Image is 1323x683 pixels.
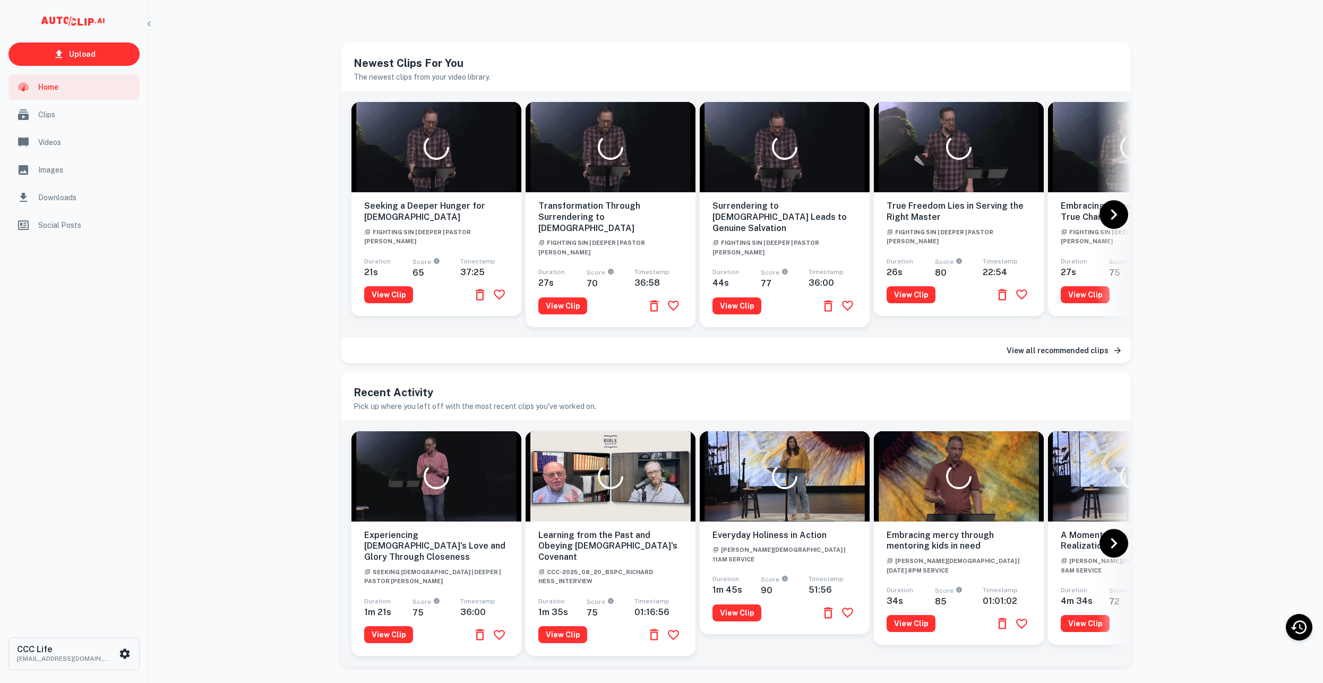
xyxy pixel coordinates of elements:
[364,267,413,277] h6: 21 s
[354,71,1118,83] h6: The newest clips from your video library.
[38,136,133,148] span: Videos
[1061,229,1167,245] span: Fighting Sin | Deeper | Pastor [PERSON_NAME]
[38,219,133,231] span: Social Posts
[538,566,653,586] a: CCC-2025_08_20_BSPC_Richard Hess_Interview
[712,240,819,255] span: Fighting Sin | Deeper | Pastor [PERSON_NAME]
[354,55,1118,71] h5: Newest Clips For You
[712,297,761,314] button: View Clip
[364,229,471,245] span: Fighting Sin | Deeper | Pastor [PERSON_NAME]
[809,585,857,595] h6: 51:56
[887,530,1031,552] h6: Embracing mercy through mentoring kids in need
[431,259,440,268] div: An AI-calculated score on a clip's engagement potential, scored from 0 to 100.
[1286,614,1312,641] div: Recent Activity
[712,547,845,562] span: [PERSON_NAME][DEMOGRAPHIC_DATA] | 11AM Service
[712,585,761,595] h6: 1m 45 s
[413,599,461,608] span: Score
[364,226,471,246] a: Fighting Sin | Deeper | Pastor [PERSON_NAME]
[1061,286,1110,303] button: View Clip
[887,558,1019,574] span: [PERSON_NAME][DEMOGRAPHIC_DATA] | [DATE] 8PM Service
[887,615,935,632] button: View Clip
[1061,267,1109,277] h6: 27 s
[8,74,140,100] a: Home
[634,607,683,617] h6: 01:16:56
[364,201,509,223] h6: Seeking a Deeper Hunger for [DEMOGRAPHIC_DATA]
[1061,555,1193,575] a: [PERSON_NAME][DEMOGRAPHIC_DATA] | 9AM Service
[712,201,857,234] h6: Surrendering to [DEMOGRAPHIC_DATA] Leads to Genuine Salvation
[953,259,963,268] div: An AI-calculated score on a clip's engagement potential, scored from 0 to 100.
[761,585,809,595] h6: 90
[634,278,683,288] h6: 36:58
[354,400,1118,412] h6: Pick up where you left off with the most recent clips you've worked on.
[538,278,587,288] h6: 27 s
[69,48,96,60] p: Upload
[887,258,913,265] span: Duration
[712,278,761,288] h6: 44 s
[634,268,669,276] span: Timestamp
[538,626,587,643] button: View Clip
[887,229,993,245] span: Fighting Sin | Deeper | Pastor [PERSON_NAME]
[761,576,809,585] span: Score
[1061,558,1193,574] span: [PERSON_NAME][DEMOGRAPHIC_DATA] | 9AM Service
[364,569,501,585] span: Seeking [DEMOGRAPHIC_DATA] | Deeper | Pastor [PERSON_NAME]
[712,268,739,276] span: Duration
[761,278,809,288] h6: 77
[953,587,963,596] div: An AI-calculated score on a clip's engagement potential, scored from 0 to 100.
[460,607,509,617] h6: 36:00
[1061,258,1087,265] span: Duration
[538,530,683,563] h6: Learning from the Past and Obeying [DEMOGRAPHIC_DATA]'s Covenant
[364,258,391,265] span: Duration
[8,637,140,670] button: CCC Life[EMAIL_ADDRESS][DOMAIN_NAME]
[38,109,133,121] span: Clips
[1061,586,1087,594] span: Duration
[364,566,501,586] a: Seeking [DEMOGRAPHIC_DATA] | Deeper | Pastor [PERSON_NAME]
[538,597,565,605] span: Duration
[8,102,140,127] a: Clips
[538,569,653,585] span: CCC-2025_08_20_BSPC_Richard Hess_Interview
[587,599,635,608] span: Score
[983,596,1031,606] h6: 01:01:02
[460,597,495,605] span: Timestamp
[779,269,788,278] div: An AI-calculated score on a clip's engagement potential, scored from 0 to 100.
[712,530,857,541] h6: Everyday Holiness in Action
[413,259,461,268] span: Score
[364,530,509,563] h6: Experiencing [DEMOGRAPHIC_DATA]'s Love and Glory Through Closeness
[8,157,140,183] a: Images
[605,269,614,278] div: An AI-calculated score on a clip's engagement potential, scored from 0 to 100.
[887,555,1019,575] a: [PERSON_NAME][DEMOGRAPHIC_DATA] | [DATE] 8PM Service
[712,237,819,257] a: Fighting Sin | Deeper | Pastor [PERSON_NAME]
[1061,226,1167,246] a: Fighting Sin | Deeper | Pastor [PERSON_NAME]
[712,544,845,564] a: [PERSON_NAME][DEMOGRAPHIC_DATA] | 11AM Service
[605,599,614,608] div: An AI-calculated score on a clip's engagement potential, scored from 0 to 100.
[8,185,140,210] a: Downloads
[1061,201,1205,223] h6: Embracing Grace is Essential for True Change
[538,297,587,314] button: View Clip
[935,596,983,607] h6: 85
[8,42,140,66] a: Upload
[1061,596,1109,606] h6: 4m 34 s
[587,269,635,278] span: Score
[8,212,140,238] a: Social Posts
[17,645,113,654] h6: CCC Life
[538,237,645,257] a: Fighting Sin | Deeper | Pastor [PERSON_NAME]
[460,258,495,265] span: Timestamp
[587,608,635,618] h6: 75
[1007,345,1109,356] h6: View all recommended clips
[935,268,983,278] h6: 80
[983,586,1018,594] span: Timestamp
[364,597,391,605] span: Duration
[712,604,761,621] button: View Clip
[887,226,993,246] a: Fighting Sin | Deeper | Pastor [PERSON_NAME]
[935,587,983,596] span: Score
[17,654,113,663] p: [EMAIL_ADDRESS][DOMAIN_NAME]
[8,130,140,155] a: Videos
[364,607,413,617] h6: 1m 21 s
[887,286,935,303] button: View Clip
[887,596,935,606] h6: 34 s
[413,268,461,278] h6: 65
